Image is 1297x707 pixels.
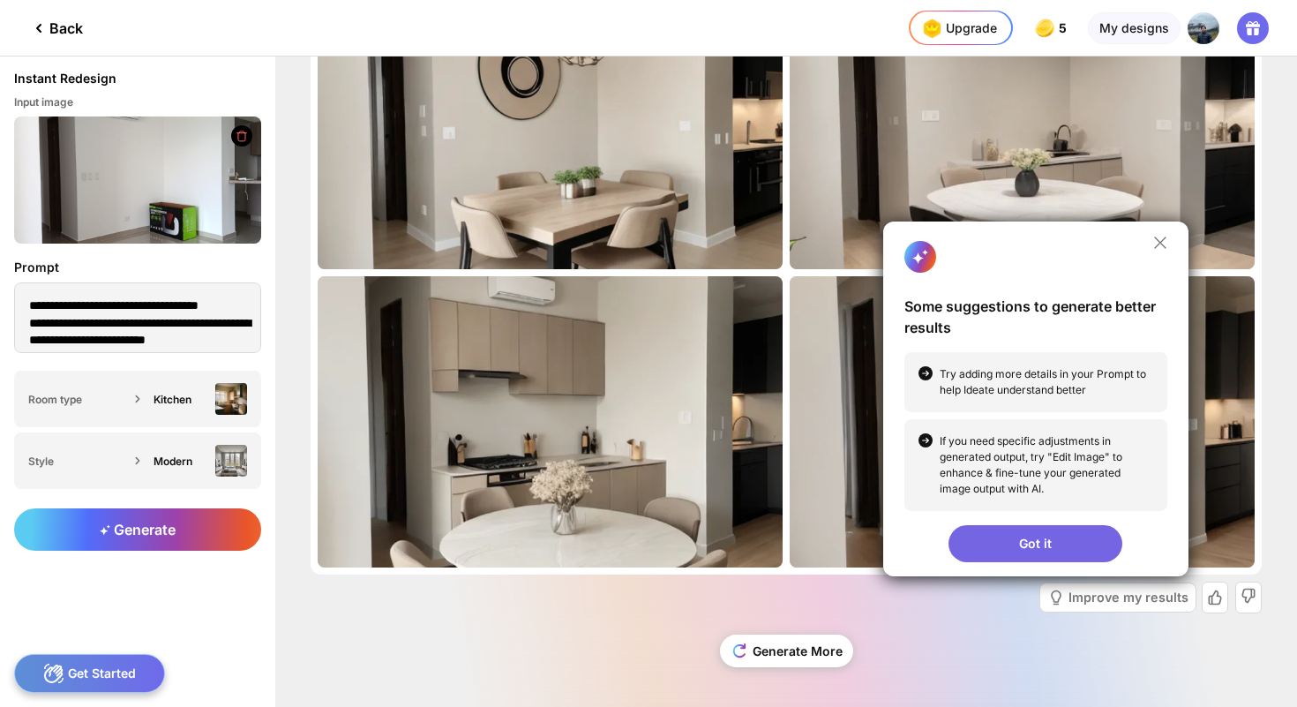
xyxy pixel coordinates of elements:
[940,433,1153,497] div: If you need specific adjustments in generated output, try "Edit Image" to enhance & fine-tune you...
[1059,21,1070,35] span: 5
[720,635,853,667] div: Generate More
[904,282,1167,352] div: Some suggestions to generate better results
[154,455,208,468] div: Modern
[918,14,946,42] img: upgrade-nav-btn-icon.gif
[14,71,116,86] div: Instant Redesign
[948,525,1122,562] div: Got it
[154,393,208,406] div: Kitchen
[1068,591,1188,604] div: Improve my results
[14,258,261,277] div: Prompt
[28,393,129,406] div: Room type
[940,366,1153,398] div: Try adding more details in your Prompt to help Ideate understand better
[14,654,165,693] div: Get Started
[918,14,997,42] div: Upgrade
[28,455,129,468] div: Style
[1188,12,1219,44] img: ACg8ocKcyPQp3MKpRPOkgjZjAjqH698kflyukiWdblYRNAI3oHtsKwvQ2g=s96-c
[100,521,176,538] span: Generate
[14,95,261,109] div: Input image
[1088,12,1181,44] div: My designs
[28,18,83,39] div: Back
